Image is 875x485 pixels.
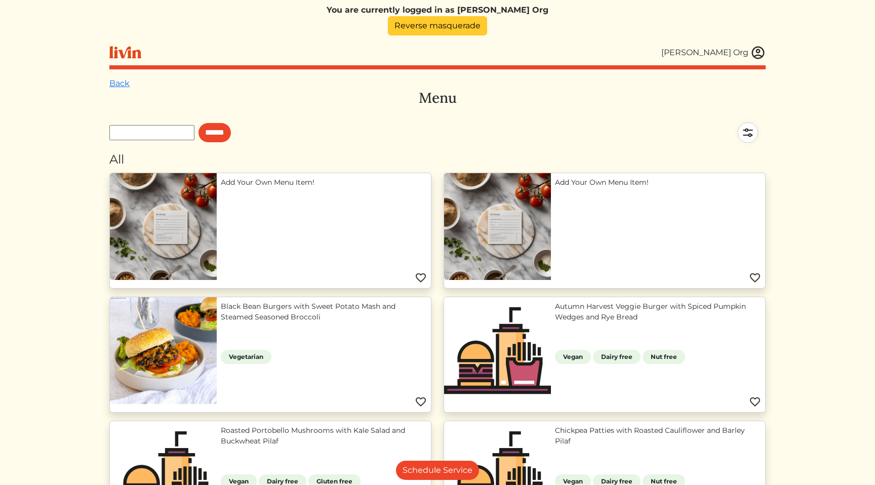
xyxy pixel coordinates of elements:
[730,115,766,150] img: filter-5a7d962c2457a2d01fc3f3b070ac7679cf81506dd4bc827d76cf1eb68fb85cd7.svg
[109,90,766,107] h3: Menu
[109,46,141,59] img: livin-logo-a0d97d1a881af30f6274990eb6222085a2533c92bbd1e4f22c21b4f0d0e3210c.svg
[221,177,427,188] a: Add Your Own Menu Item!
[221,425,427,447] a: Roasted Portobello Mushrooms with Kale Salad and Buckwheat Pilaf
[415,272,427,284] img: Favorite menu item
[749,396,761,408] img: Favorite menu item
[555,301,761,322] a: Autumn Harvest Veggie Burger with Spiced Pumpkin Wedges and Rye Bread
[388,16,487,35] a: Reverse masquerade
[415,396,427,408] img: Favorite menu item
[396,461,479,480] a: Schedule Service
[221,301,427,322] a: Black Bean Burgers with Sweet Potato Mash and Steamed Seasoned Broccoli
[555,177,761,188] a: Add Your Own Menu Item!
[109,78,130,88] a: Back
[109,150,766,169] div: All
[661,47,748,59] div: [PERSON_NAME] Org
[750,45,766,60] img: user_account-e6e16d2ec92f44fc35f99ef0dc9cddf60790bfa021a6ecb1c896eb5d2907b31c.svg
[555,425,761,447] a: Chickpea Patties with Roasted Cauliflower and Barley Pilaf
[749,272,761,284] img: Favorite menu item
